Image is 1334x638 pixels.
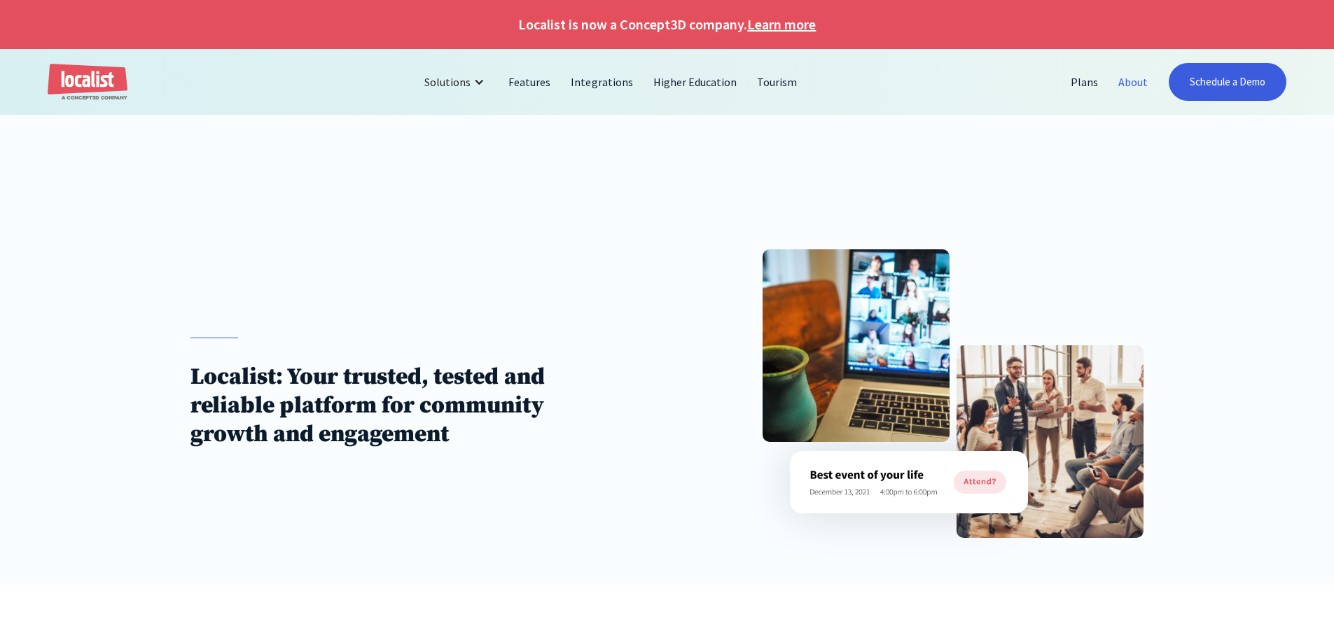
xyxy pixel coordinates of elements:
img: About Localist [790,451,1028,513]
a: Integrations [561,65,643,99]
a: Higher Education [644,65,747,99]
div: Solutions [424,74,471,90]
a: About [1109,65,1158,99]
div: Solutions [414,65,499,99]
a: Learn more [747,14,816,35]
img: About Localist [763,249,950,442]
a: home [48,64,127,101]
h1: Localist: Your trusted, tested and reliable platform for community growth and engagement [190,363,619,449]
a: Schedule a Demo [1169,63,1286,101]
img: About Localist [957,345,1144,538]
a: Features [499,65,561,99]
a: Plans [1061,65,1109,99]
a: Tourism [747,65,807,99]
